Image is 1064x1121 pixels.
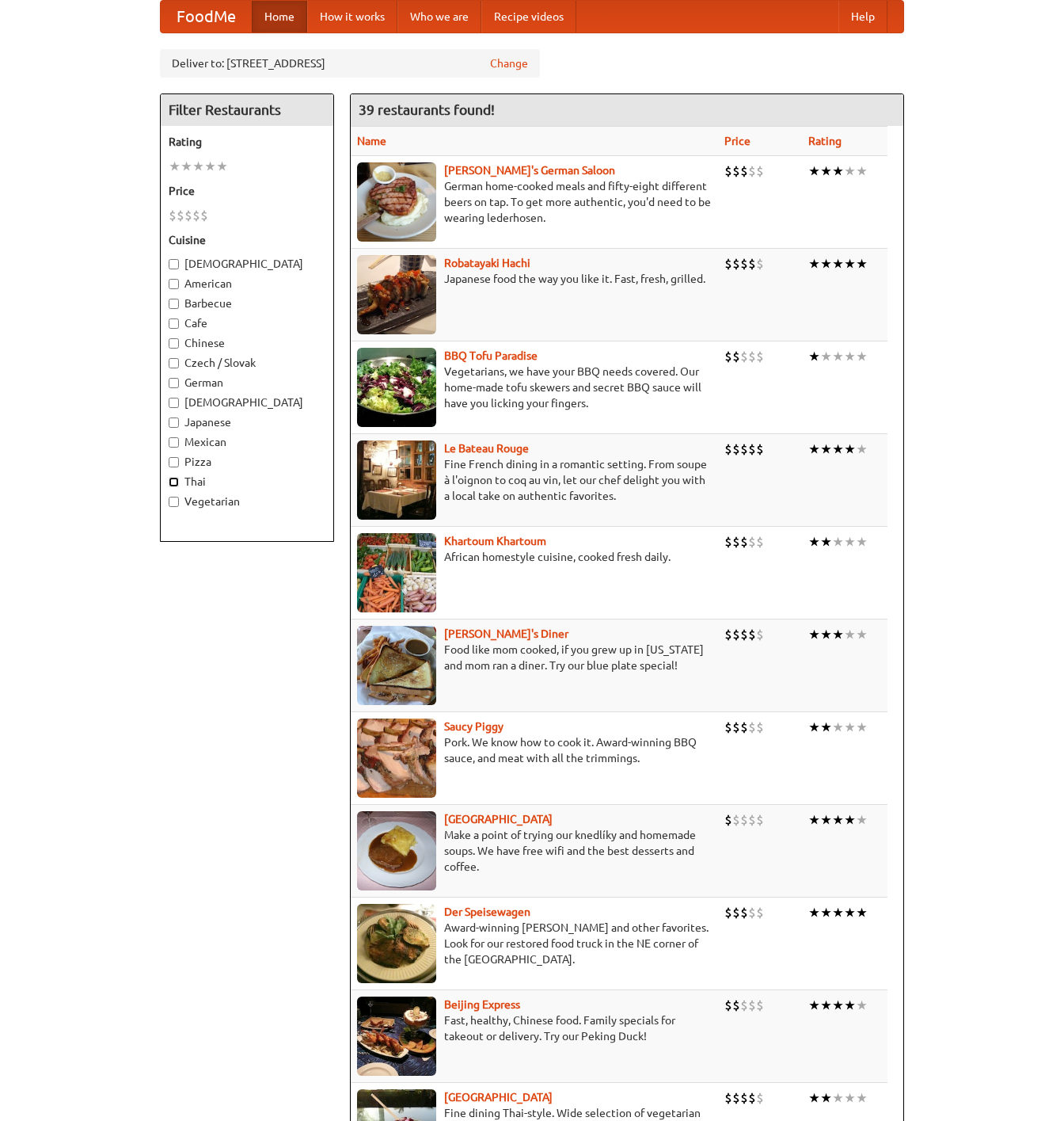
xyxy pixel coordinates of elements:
img: sallys.jpg [357,626,436,705]
li: ★ [808,904,820,921]
p: Vegetarians, we have your BBQ needs covered. Our home-made tofu skewers and secret BBQ sauce will... [357,364,712,411]
li: $ [756,533,764,551]
li: ★ [844,904,856,921]
li: ★ [832,997,844,1014]
li: $ [732,626,740,643]
li: ★ [820,811,832,829]
li: ★ [808,719,820,736]
li: ★ [820,904,832,921]
input: American [169,279,179,289]
input: Cafe [169,318,179,329]
li: $ [732,162,740,180]
a: BBQ Tofu Paradise [444,349,538,362]
p: German home-cooked meals and fifty-eight different beers on tap. To get more authentic, you'd nee... [357,178,712,226]
div: Deliver to: [STREET_ADDRESS] [160,49,540,78]
li: $ [724,904,732,921]
input: Chinese [169,338,179,349]
li: $ [756,1089,764,1107]
li: $ [724,348,732,365]
li: ★ [856,1089,868,1107]
li: $ [732,997,740,1014]
p: Japanese food the way you like it. Fast, fresh, grilled. [357,271,712,287]
input: Czech / Slovak [169,358,179,368]
input: Japanese [169,418,179,428]
li: ★ [844,1089,856,1107]
a: Home [252,1,307,32]
li: $ [200,207,208,224]
li: ★ [856,255,868,273]
li: ★ [832,348,844,365]
li: $ [748,348,756,365]
li: $ [756,811,764,829]
li: ★ [844,440,856,458]
li: $ [756,162,764,180]
p: Make a point of trying our knedlíky and homemade soups. We have free wifi and the best desserts a... [357,827,712,875]
li: $ [756,719,764,736]
li: ★ [832,626,844,643]
li: $ [177,207,184,224]
li: $ [756,626,764,643]
a: Beijing Express [444,998,520,1011]
li: $ [724,162,732,180]
li: ★ [820,440,832,458]
label: Barbecue [169,296,325,311]
li: ★ [820,997,832,1014]
label: Mexican [169,434,325,450]
a: Price [724,135,750,147]
a: How it works [307,1,397,32]
li: ★ [204,158,216,175]
img: esthers.jpg [357,162,436,242]
label: Pizza [169,454,325,470]
li: $ [748,719,756,736]
li: ★ [180,158,192,175]
li: ★ [832,255,844,273]
img: czechpoint.jpg [357,811,436,890]
b: [PERSON_NAME]'s German Saloon [444,164,615,177]
li: $ [748,1089,756,1107]
li: ★ [844,162,856,180]
a: Recipe videos [481,1,576,32]
li: $ [748,626,756,643]
li: ★ [844,626,856,643]
li: $ [732,904,740,921]
a: [PERSON_NAME]'s Diner [444,627,568,640]
p: Pork. We know how to cook it. Award-winning BBQ sauce, and meat with all the trimmings. [357,734,712,766]
li: ★ [856,719,868,736]
li: $ [724,811,732,829]
li: $ [732,255,740,273]
li: $ [724,997,732,1014]
li: ★ [808,997,820,1014]
a: Khartoum Khartoum [444,535,546,547]
a: Le Bateau Rouge [444,442,529,455]
li: $ [740,533,748,551]
li: $ [756,255,764,273]
li: $ [740,626,748,643]
img: bateaurouge.jpg [357,440,436,520]
li: ★ [832,811,844,829]
img: saucy.jpg [357,719,436,798]
li: ★ [844,255,856,273]
li: ★ [808,162,820,180]
img: robatayaki.jpg [357,255,436,334]
label: [DEMOGRAPHIC_DATA] [169,395,325,410]
li: $ [756,904,764,921]
li: $ [756,348,764,365]
li: $ [732,348,740,365]
li: ★ [844,533,856,551]
a: Saucy Piggy [444,720,503,733]
li: $ [748,162,756,180]
label: Cafe [169,315,325,331]
a: [GEOGRAPHIC_DATA] [444,1091,553,1104]
li: ★ [856,348,868,365]
li: ★ [844,811,856,829]
label: Vegetarian [169,494,325,509]
li: $ [740,719,748,736]
li: $ [732,440,740,458]
input: Vegetarian [169,497,179,507]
